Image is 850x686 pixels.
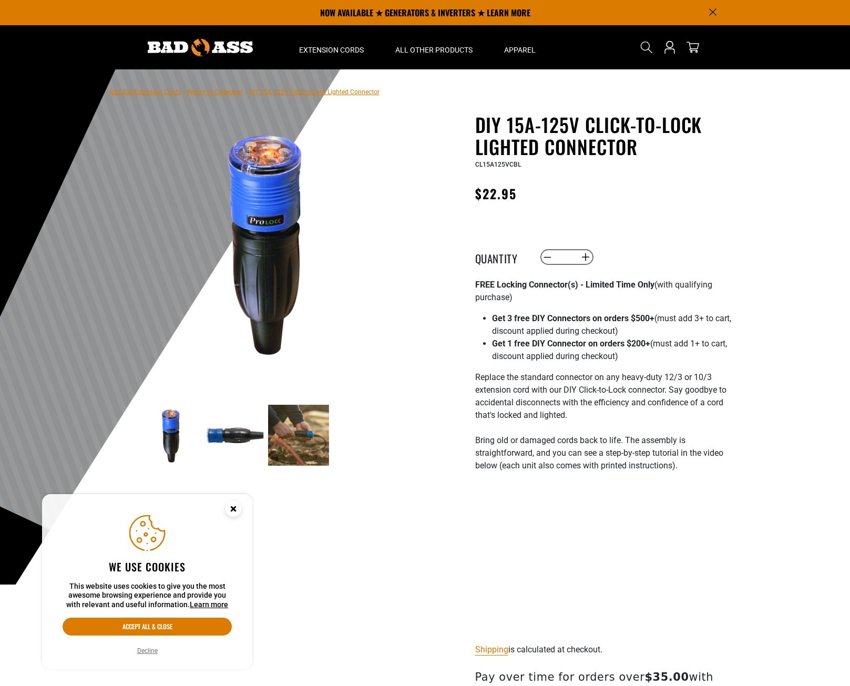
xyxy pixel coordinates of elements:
[475,280,654,290] strong: FREE Locking Connector(s) - Limited Time Only
[638,39,655,56] summary: Search
[475,644,508,654] a: Shipping
[492,313,654,323] strong: Get 3 free DIY Connectors on orders $500+
[190,600,228,609] a: Learn more
[245,88,247,96] span: ›
[187,88,243,96] a: Return to Collection
[63,560,232,574] h2: We use cookies
[63,618,232,636] button: Accept all & close
[504,45,536,55] span: Apparel
[148,39,253,56] img: Bad Ass Extension Cords
[134,646,161,656] button: Decline
[492,313,731,336] span: (must add 3+ to cart, discount applied during checkout)
[492,339,650,349] strong: Get 1 free DIY Connector on orders $200+
[110,85,380,98] nav: breadcrumbs
[475,371,733,485] p: Replace the standard connector on any heavy-duty 12/3 or 10/3 extension cord with our DIY Click-t...
[183,88,185,96] span: ›
[475,250,528,264] label: Quantity
[283,25,380,69] summary: Extension Cords
[475,493,733,638] iframe: Bad Ass DIY Locking Cord - Instructions
[395,45,473,55] span: All Other Products
[475,642,733,657] div: is calculated at checkout.
[299,45,364,55] span: Extension Cords
[42,494,252,670] aside: Cookie Consent
[475,161,521,168] span: CL15A125VCBL
[110,88,181,96] a: Bad Ass Extension Cords
[475,184,517,203] span: $22.95
[475,280,712,302] span: (with qualifying purchase)
[492,339,727,361] span: (must add 1+ to cart, discount applied during checkout)
[380,25,488,69] summary: All Other Products
[249,88,380,96] span: DIY 15A-125V Click-to-Lock Lighted Connector
[63,582,232,610] p: This website uses cookies to give you the most awesome browsing experience and provide you with r...
[475,114,733,158] h1: DIY 15A-125V Click-to-Lock Lighted Connector
[488,25,551,69] summary: Apparel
